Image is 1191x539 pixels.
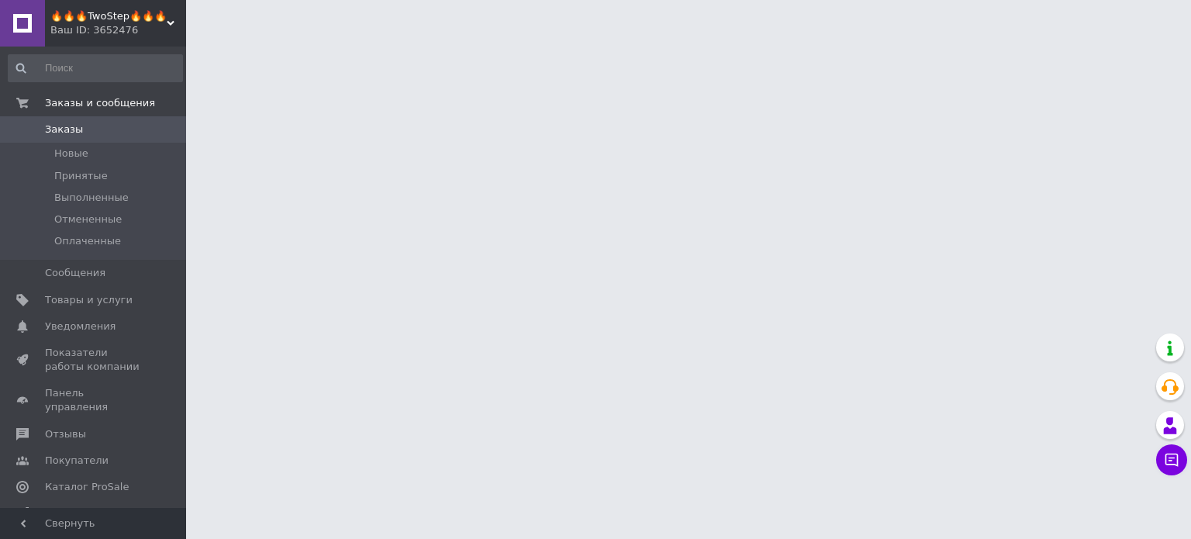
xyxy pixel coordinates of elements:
span: Показатели работы компании [45,346,143,374]
span: Заказы [45,123,83,136]
span: Принятые [54,169,108,183]
input: Поиск [8,54,183,82]
span: Каталог ProSale [45,480,129,494]
span: Новые [54,147,88,161]
span: Сообщения [45,266,105,280]
span: Выполненные [54,191,129,205]
span: 🔥🔥🔥TwoStep🔥🔥🔥 [50,9,167,23]
span: Панель управления [45,386,143,414]
span: Заказы и сообщения [45,96,155,110]
span: Покупатели [45,454,109,468]
span: Отзывы [45,427,86,441]
span: Отмененные [54,212,122,226]
span: Аналитика [45,506,102,520]
div: Ваш ID: 3652476 [50,23,186,37]
span: Товары и услуги [45,293,133,307]
button: Чат с покупателем [1156,444,1187,475]
span: Уведомления [45,320,116,333]
span: Оплаченные [54,234,121,248]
